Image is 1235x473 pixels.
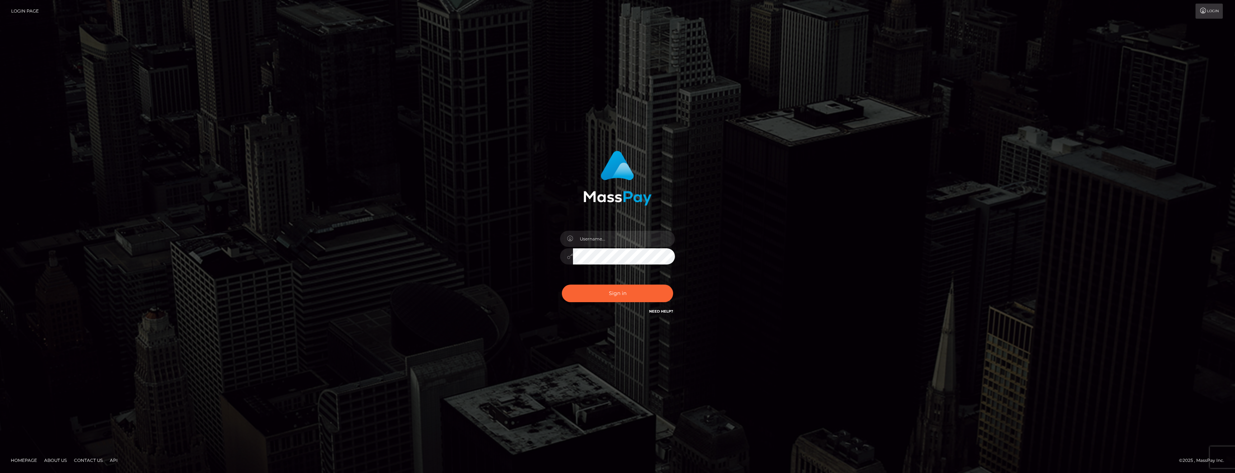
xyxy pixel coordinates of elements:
a: Contact Us [71,455,106,466]
a: Need Help? [649,309,673,314]
a: About Us [41,455,70,466]
button: Sign in [562,285,673,302]
a: Login Page [11,4,39,19]
a: Homepage [8,455,40,466]
div: © 2025 , MassPay Inc. [1179,456,1230,464]
a: Login [1196,4,1223,19]
a: API [107,455,121,466]
img: MassPay Login [583,151,652,206]
input: Username... [573,231,675,247]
